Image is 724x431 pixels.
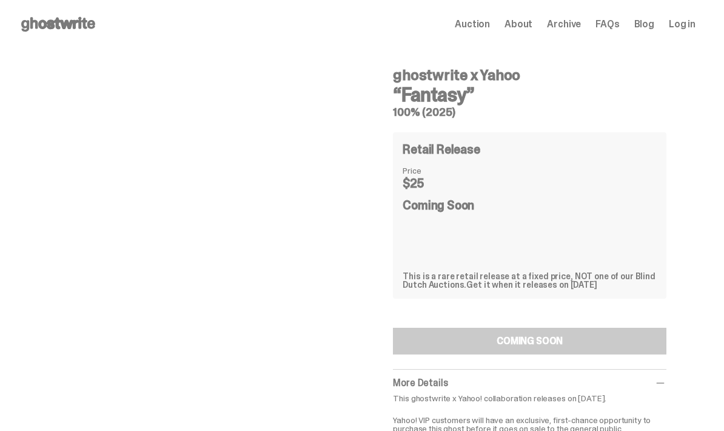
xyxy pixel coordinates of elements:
span: Get it when it releases on [DATE] [466,279,597,290]
a: About [504,19,532,29]
dt: Price [403,166,463,175]
h3: “Fantasy” [393,85,666,104]
div: This is a rare retail release at a fixed price, NOT one of our Blind Dutch Auctions. [403,272,657,289]
h4: Retail Release [403,143,480,155]
div: COMING SOON [497,336,563,346]
button: COMING SOON [393,328,666,355]
a: Blog [634,19,654,29]
p: This ghostwrite x Yahoo! collaboration releases on [DATE]. [393,394,666,402]
a: Archive [547,19,581,29]
div: Coming Soon [403,199,657,257]
a: Log in [669,19,696,29]
span: More Details [393,376,447,389]
dd: $25 [403,177,463,189]
a: FAQs [595,19,619,29]
h5: 100% (2025) [393,107,666,118]
a: Auction [455,19,490,29]
h4: ghostwrite x Yahoo [393,68,666,83]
